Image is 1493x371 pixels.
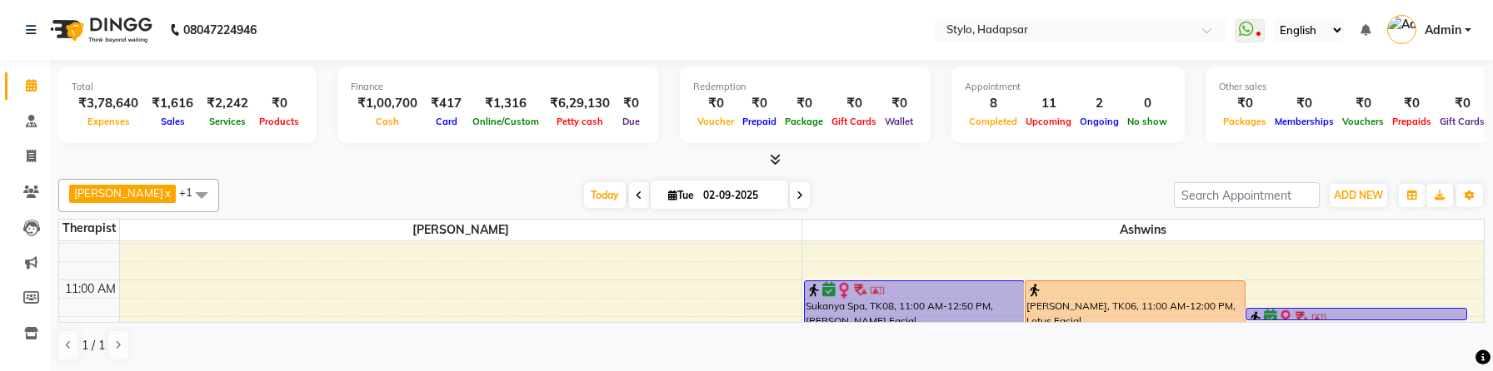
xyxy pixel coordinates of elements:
[1338,94,1388,113] div: ₹0
[965,80,1171,94] div: Appointment
[1271,94,1338,113] div: ₹0
[42,7,157,53] img: logo
[693,116,738,127] span: Voucher
[255,94,303,113] div: ₹0
[618,116,644,127] span: Due
[351,80,646,94] div: Finance
[351,94,424,113] div: ₹1,00,700
[827,94,881,113] div: ₹0
[145,94,200,113] div: ₹1,616
[1388,94,1436,113] div: ₹0
[738,116,781,127] span: Prepaid
[1338,116,1388,127] span: Vouchers
[781,94,827,113] div: ₹0
[543,94,617,113] div: ₹6,29,130
[1219,116,1271,127] span: Packages
[552,116,607,127] span: Petty cash
[802,220,1485,240] span: ashwins
[617,94,646,113] div: ₹0
[1246,309,1466,319] div: Sukanya Spa, TK08, 11:30 AM-11:45 AM, 15 min service
[432,116,462,127] span: Card
[1219,94,1271,113] div: ₹0
[693,94,738,113] div: ₹0
[965,116,1021,127] span: Completed
[738,94,781,113] div: ₹0
[827,116,881,127] span: Gift Cards
[82,337,105,354] span: 1 / 1
[1330,184,1387,207] button: ADD NEW
[1123,94,1171,113] div: 0
[468,116,543,127] span: Online/Custom
[59,220,119,237] div: Therapist
[965,94,1021,113] div: 8
[1021,116,1076,127] span: Upcoming
[1219,80,1489,94] div: Other sales
[62,280,119,298] div: 11:00 AM
[1334,189,1383,201] span: ADD NEW
[1436,94,1489,113] div: ₹0
[881,94,917,113] div: ₹0
[1123,116,1171,127] span: No show
[205,116,250,127] span: Services
[468,94,543,113] div: ₹1,316
[120,220,801,240] span: [PERSON_NAME]
[83,116,134,127] span: Expenses
[693,80,917,94] div: Redemption
[584,182,626,208] span: Today
[1436,116,1489,127] span: Gift Cards
[1174,182,1320,208] input: Search Appointment
[424,94,468,113] div: ₹417
[255,116,303,127] span: Products
[1388,116,1436,127] span: Prepaids
[664,189,698,201] span: Tue
[183,7,257,53] b: 08047224946
[163,186,171,200] a: x
[1026,281,1245,334] div: [PERSON_NAME], TK06, 11:00 AM-12:00 PM, Lotus Facial
[881,116,917,127] span: Wallet
[781,116,827,127] span: Package
[1076,116,1123,127] span: Ongoing
[72,94,145,113] div: ₹3,78,640
[179,185,205,199] span: +1
[1021,94,1076,113] div: 11
[72,80,303,94] div: Total
[1271,116,1338,127] span: Memberships
[698,183,781,208] input: 2025-09-02
[1387,15,1416,44] img: Admin
[200,94,255,113] div: ₹2,242
[1076,94,1123,113] div: 2
[157,116,189,127] span: Sales
[74,186,163,200] span: [PERSON_NAME]
[372,116,403,127] span: Cash
[1425,22,1461,39] span: Admin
